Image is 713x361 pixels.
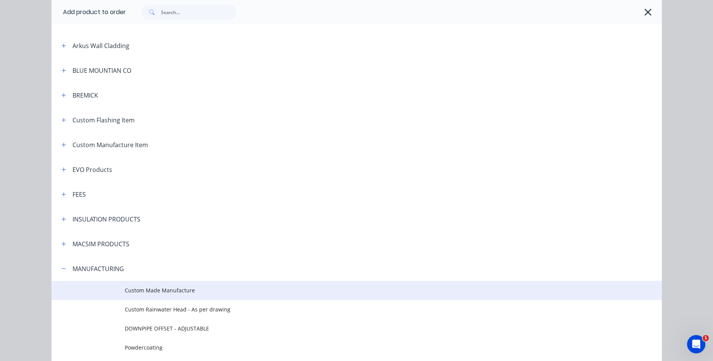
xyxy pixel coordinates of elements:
iframe: Intercom live chat [687,335,705,353]
div: BREMICK [72,91,98,100]
div: INSULATION PRODUCTS [72,215,140,224]
span: Custom Made Manufacture [125,286,554,294]
div: EVO Products [72,165,112,174]
span: 1 [703,335,709,341]
span: DOWNPIPE OFFSET - ADJUSTABLE [125,324,554,332]
span: Powdercoating [125,343,554,351]
div: MACSIM PRODUCTS [72,239,129,249]
div: MANUFACTURING [72,264,124,273]
div: Custom Flashing Item [72,116,135,125]
div: Arkus Wall Cladding [72,41,129,50]
span: Custom Rainwater Head - As per drawing [125,305,554,313]
div: Custom Manufacture Item [72,140,148,149]
input: Search... [161,5,237,20]
div: BLUE MOUNTIAN CO [72,66,131,75]
div: FEES [72,190,86,199]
